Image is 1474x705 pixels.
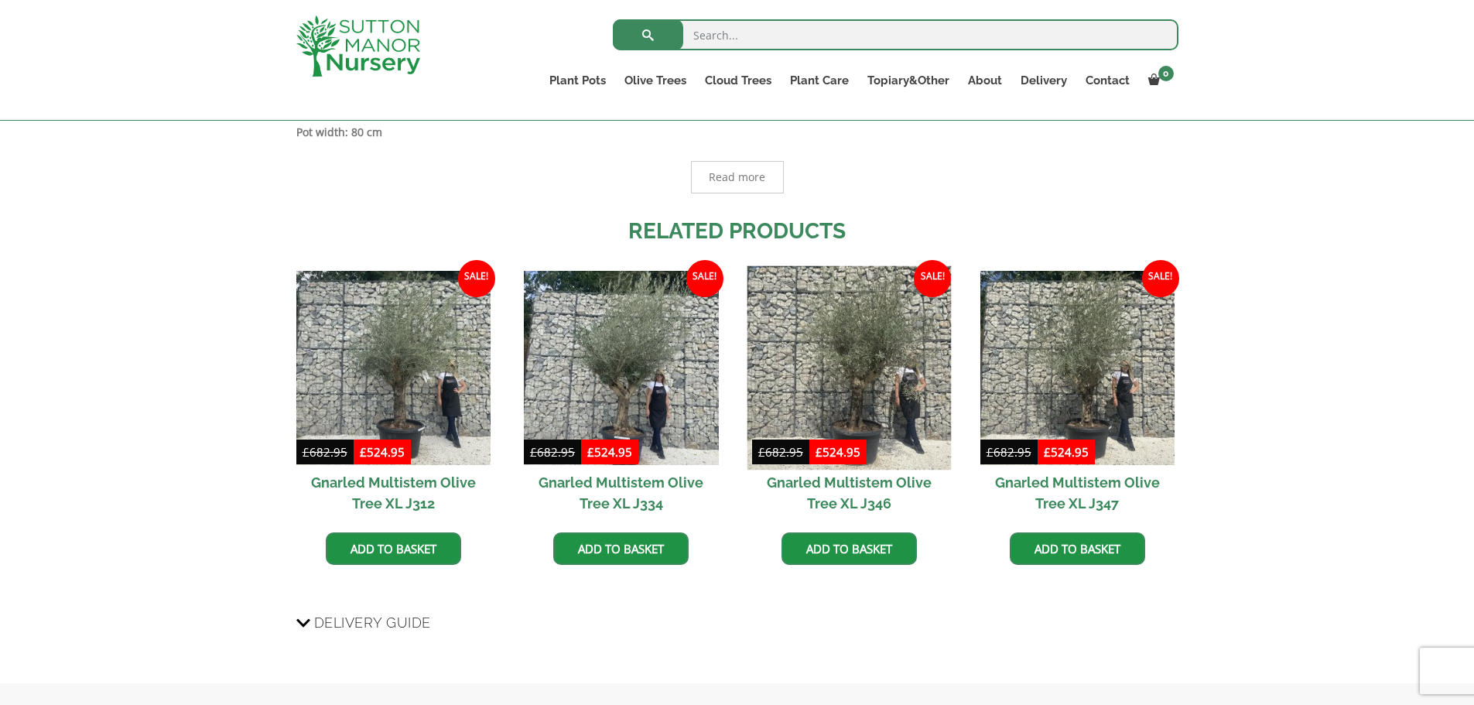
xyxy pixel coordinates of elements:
a: Add to basket: “Gnarled Multistem Olive Tree XL J312” [326,532,461,565]
a: Plant Care [781,70,858,91]
bdi: 524.95 [360,444,405,460]
img: Gnarled Multistem Olive Tree XL J347 [980,271,1175,465]
a: Cloud Trees [696,70,781,91]
h2: Gnarled Multistem Olive Tree XL J346 [752,465,946,521]
bdi: 524.95 [587,444,632,460]
input: Search... [613,19,1178,50]
a: Add to basket: “Gnarled Multistem Olive Tree XL J346” [781,532,917,565]
a: Olive Trees [615,70,696,91]
a: Sale! Gnarled Multistem Olive Tree XL J347 [980,271,1175,521]
bdi: 524.95 [816,444,860,460]
span: Read more [709,172,765,183]
h2: Gnarled Multistem Olive Tree XL J312 [296,465,491,521]
span: £ [816,444,822,460]
span: £ [987,444,993,460]
span: £ [587,444,594,460]
a: Delivery [1011,70,1076,91]
a: Topiary&Other [858,70,959,91]
img: Gnarled Multistem Olive Tree XL J334 [524,271,718,465]
bdi: 682.95 [303,444,347,460]
bdi: 524.95 [1044,444,1089,460]
span: 0 [1158,66,1174,81]
bdi: 682.95 [987,444,1031,460]
a: Contact [1076,70,1139,91]
span: Delivery Guide [314,608,431,637]
a: Sale! Gnarled Multistem Olive Tree XL J334 [524,271,718,521]
span: Sale! [686,260,723,297]
a: Plant Pots [540,70,615,91]
a: Add to basket: “Gnarled Multistem Olive Tree XL J334” [553,532,689,565]
img: logo [296,15,420,77]
span: Sale! [914,260,951,297]
img: Gnarled Multistem Olive Tree XL J346 [747,265,952,470]
bdi: 682.95 [758,444,803,460]
h2: Gnarled Multistem Olive Tree XL J334 [524,465,718,521]
span: £ [303,444,310,460]
span: £ [1044,444,1051,460]
span: £ [758,444,765,460]
a: About [959,70,1011,91]
span: Sale! [458,260,495,297]
h2: Related products [296,215,1178,248]
img: Gnarled Multistem Olive Tree XL J312 [296,271,491,465]
bdi: 682.95 [530,444,575,460]
span: £ [360,444,367,460]
span: Sale! [1142,260,1179,297]
span: £ [530,444,537,460]
a: Sale! Gnarled Multistem Olive Tree XL J312 [296,271,491,521]
a: Sale! Gnarled Multistem Olive Tree XL J346 [752,271,946,521]
a: Add to basket: “Gnarled Multistem Olive Tree XL J347” [1010,532,1145,565]
strong: Pot width: 80 cm [296,125,382,139]
a: 0 [1139,70,1178,91]
h2: Gnarled Multistem Olive Tree XL J347 [980,465,1175,521]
